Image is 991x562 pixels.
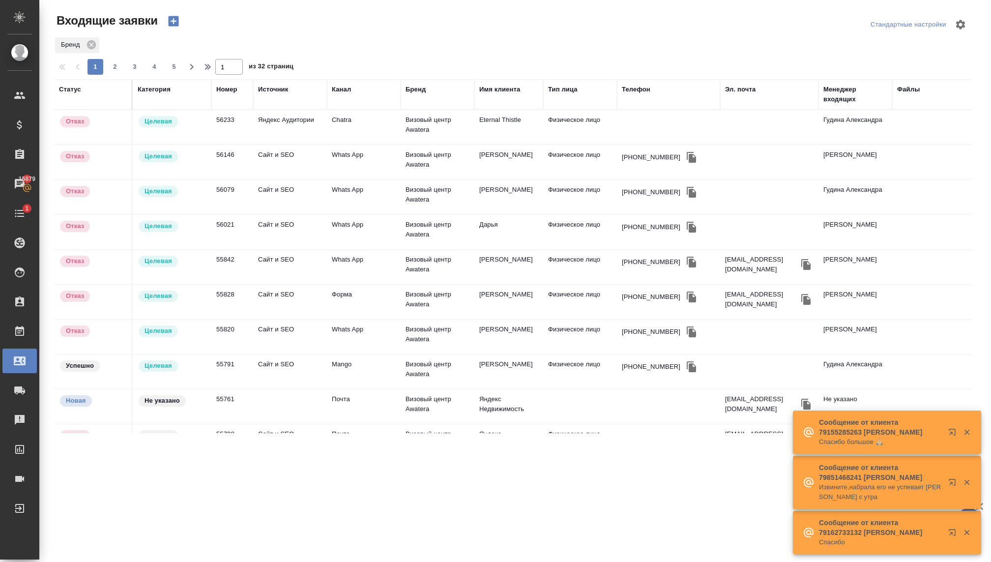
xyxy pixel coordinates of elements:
[253,250,327,284] td: Сайт и SEO
[59,115,127,128] div: Целевые заявки, по которым не подтвердили заказ
[543,180,617,214] td: Физическое лицо
[59,325,127,338] div: Целевые заявки, по которым не подтвердили заказ
[253,110,327,145] td: Яндекс Аудитории
[327,424,401,459] td: Почта
[253,145,327,179] td: Сайт и SEO
[684,290,699,304] button: Скопировать
[146,59,162,75] button: 4
[327,320,401,354] td: Whats App
[401,250,474,284] td: Визовый центр Awatera
[474,250,543,284] td: [PERSON_NAME]
[253,285,327,319] td: Сайт и SEO
[216,85,237,94] div: Номер
[66,151,84,161] p: Отказ
[548,85,578,94] div: Тип лица
[401,145,474,179] td: Визовый центр Awatera
[819,482,942,502] p: Извините,набрала его не успевает [PERSON_NAME] с утра
[145,396,180,406] p: Не указано
[253,355,327,389] td: Сайт и SEO
[543,110,617,145] td: Физическое лицо
[66,291,84,301] p: Отказ
[543,215,617,249] td: Физическое лицо
[66,221,84,231] p: Отказ
[327,215,401,249] td: Whats App
[818,285,892,319] td: [PERSON_NAME]
[2,201,37,226] a: 1
[59,394,127,408] div: Новые заявки без ответственного менеджера КВ
[622,327,680,337] div: [PHONE_NUMBER]
[107,62,123,72] span: 2
[66,396,86,406] p: Новая
[543,285,617,319] td: Физическое лицо
[249,60,293,75] span: из 32 страниц
[332,85,351,94] div: Канал
[59,290,127,303] div: Целевые заявки, по которым не подтвердили заказ
[211,180,253,214] td: 56079
[145,361,172,371] p: Целевая
[2,172,37,196] a: 15879
[474,180,543,214] td: [PERSON_NAME]
[59,85,81,94] div: Статус
[474,355,543,389] td: [PERSON_NAME]
[327,285,401,319] td: Форма
[253,180,327,214] td: Сайт и SEO
[897,85,920,94] div: Файлы
[474,285,543,319] td: [PERSON_NAME]
[479,85,520,94] div: Имя клиента
[59,255,127,268] div: Целевые заявки, по которым не подтвердили заказ
[211,110,253,145] td: 56233
[684,150,699,165] button: Скопировать
[166,59,182,75] button: 5
[819,518,942,537] p: Сообщение от клиента 79162733132 [PERSON_NAME]
[818,250,892,284] td: [PERSON_NAME]
[684,220,699,235] button: Скопировать
[818,215,892,249] td: [PERSON_NAME]
[66,431,84,441] p: Отказ
[684,325,699,339] button: Скопировать
[66,326,84,336] p: Отказ
[942,523,966,546] button: Открыть в новой вкладке
[66,117,84,126] p: Отказ
[622,292,680,302] div: [PHONE_NUMBER]
[401,389,474,424] td: Визовый центр Awatera
[401,215,474,249] td: Визовый центр Awatera
[211,250,253,284] td: 55842
[327,110,401,145] td: Chatra
[818,110,892,145] td: Гудина Александра
[138,429,206,443] div: Это спам, фрилансеры, текущие клиенты и т.д.
[942,422,966,446] button: Открыть в новой вкладке
[327,180,401,214] td: Whats App
[59,429,127,443] div: Целевые заявки, по которым не подтвердили заказ
[622,222,680,232] div: [PHONE_NUMBER]
[474,424,543,459] td: Яндекс Недвижимость
[327,389,401,424] td: Почта
[474,389,543,424] td: Яндекс Недвижимость
[543,145,617,179] td: Физическое лицо
[138,85,171,94] div: Категория
[799,397,814,412] button: Скопировать
[818,145,892,179] td: [PERSON_NAME]
[622,187,680,197] div: [PHONE_NUMBER]
[59,185,127,198] div: Целевые заявки, по которым не подтвердили заказ
[66,256,84,266] p: Отказ
[145,186,172,196] p: Целевая
[684,255,699,269] button: Скопировать
[59,220,127,233] div: Целевые заявки, по которым не подтвердили заказ
[127,59,143,75] button: 3
[107,59,123,75] button: 2
[725,290,799,309] p: [EMAIL_ADDRESS][DOMAIN_NAME]
[66,361,94,371] p: Успешно
[684,359,699,374] button: Скопировать
[145,256,172,266] p: Целевая
[253,215,327,249] td: Сайт и SEO
[327,355,401,389] td: Mango
[211,145,253,179] td: 56146
[622,362,680,372] div: [PHONE_NUMBER]
[942,473,966,496] button: Открыть в новой вкладке
[327,145,401,179] td: Whats App
[401,320,474,354] td: Визовый центр Awatera
[145,151,172,161] p: Целевая
[59,150,127,163] div: Целевые заявки, по которым не подтвердили заказ
[145,221,172,231] p: Целевая
[401,180,474,214] td: Визовый центр Awatera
